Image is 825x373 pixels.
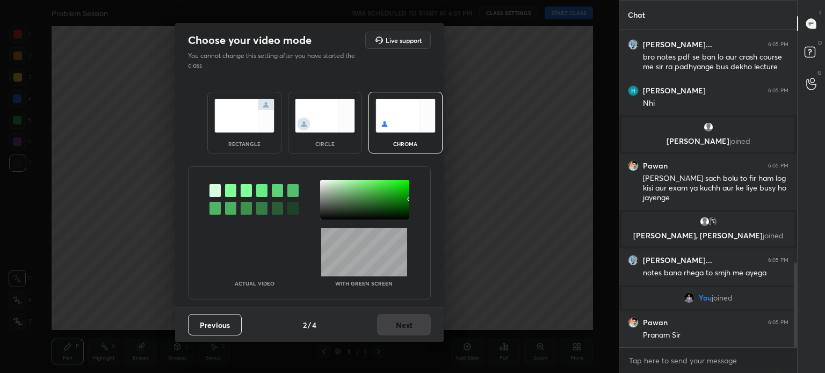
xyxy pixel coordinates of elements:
h4: 4 [312,319,316,331]
p: With green screen [335,281,393,286]
h6: [PERSON_NAME]... [643,255,712,265]
div: bro notes pdf se ban lo aur crash course me sir ra padhyange bus dekho lecture [643,52,788,72]
img: 3 [628,160,639,171]
img: default.png [703,122,714,133]
img: default.png [699,216,710,227]
div: 6:05 PM [768,87,788,94]
div: rectangle [223,141,266,147]
img: 9689d3ed888646769c7969bc1f381e91.jpg [684,292,694,303]
span: joined [729,136,750,146]
div: 6:05 PM [768,257,788,264]
p: Chat [619,1,654,29]
p: D [818,39,822,47]
span: joined [712,294,733,302]
img: 3 [628,317,639,328]
h6: Pawan [643,318,668,327]
h6: [PERSON_NAME] [643,86,706,96]
span: joined [763,230,784,240]
img: 3 [707,216,718,227]
div: [PERSON_NAME] sach bolu to fir ham log kisi aur exam ya kuchh aur ke liye busy ho jayenge [643,173,788,203]
img: 484a2707e0af49329dbe29b7d695fda8.jpg [628,255,639,266]
img: circleScreenIcon.acc0effb.svg [295,99,355,133]
div: grid [619,30,797,347]
p: [PERSON_NAME], [PERSON_NAME] [628,231,788,240]
span: You [699,294,712,302]
p: Actual Video [235,281,274,286]
div: chroma [384,141,427,147]
img: 484a2707e0af49329dbe29b7d695fda8.jpg [628,39,639,50]
button: Previous [188,314,242,335]
h6: [PERSON_NAME]... [643,40,712,49]
img: normalScreenIcon.ae25ed63.svg [214,99,274,133]
img: chromaScreenIcon.c19ab0a0.svg [375,99,436,133]
div: notes bana rhega to smjh me ayega [643,268,788,279]
p: G [817,69,822,77]
div: 6:05 PM [768,163,788,169]
div: Pranam Sir [643,330,788,341]
div: circle [303,141,346,147]
p: [PERSON_NAME] [628,137,788,145]
h6: Pawan [643,161,668,171]
p: You cannot change this setting after you have started the class [188,51,362,70]
h2: Choose your video mode [188,33,312,47]
div: Nhi [643,98,788,109]
div: 6:05 PM [768,319,788,326]
p: T [819,9,822,17]
h5: Live support [386,37,422,43]
h4: 2 [303,319,307,331]
div: 6:05 PM [768,41,788,48]
h4: / [308,319,311,331]
img: 3 [628,85,639,96]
